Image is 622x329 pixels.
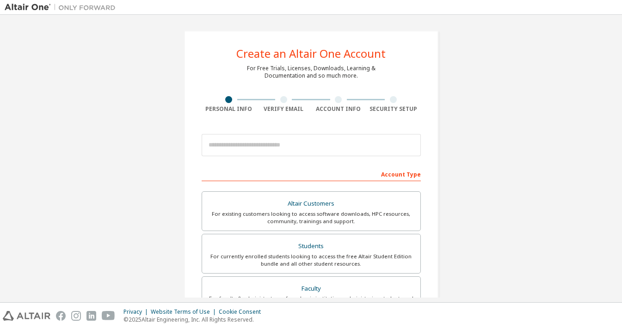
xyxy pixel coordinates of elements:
[3,311,50,321] img: altair_logo.svg
[123,316,266,323] p: © 2025 Altair Engineering, Inc. All Rights Reserved.
[208,295,415,310] div: For faculty & administrators of academic institutions administering students and accessing softwa...
[5,3,120,12] img: Altair One
[71,311,81,321] img: instagram.svg
[202,105,257,113] div: Personal Info
[256,105,311,113] div: Verify Email
[102,311,115,321] img: youtube.svg
[208,253,415,268] div: For currently enrolled students looking to access the free Altair Student Edition bundle and all ...
[311,105,366,113] div: Account Info
[208,282,415,295] div: Faculty
[219,308,266,316] div: Cookie Consent
[366,105,421,113] div: Security Setup
[56,311,66,321] img: facebook.svg
[151,308,219,316] div: Website Terms of Use
[208,210,415,225] div: For existing customers looking to access software downloads, HPC resources, community, trainings ...
[208,197,415,210] div: Altair Customers
[247,65,376,79] div: For Free Trials, Licenses, Downloads, Learning & Documentation and so much more.
[86,311,96,321] img: linkedin.svg
[202,166,421,181] div: Account Type
[236,48,386,59] div: Create an Altair One Account
[208,240,415,253] div: Students
[123,308,151,316] div: Privacy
